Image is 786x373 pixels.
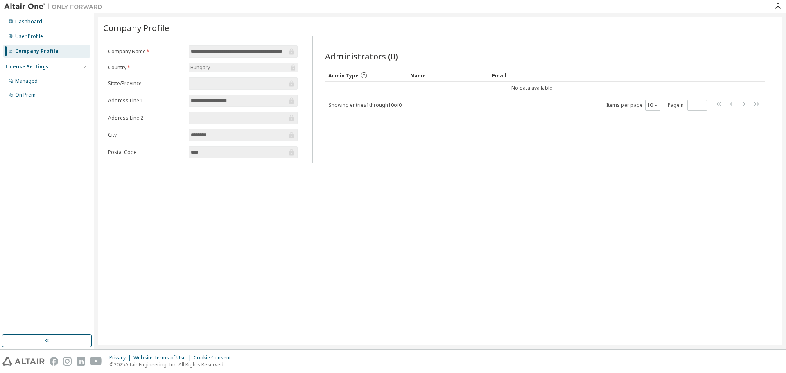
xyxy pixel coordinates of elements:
[108,80,184,87] label: State/Province
[2,357,45,366] img: altair_logo.svg
[194,355,236,361] div: Cookie Consent
[90,357,102,366] img: youtube.svg
[63,357,72,366] img: instagram.svg
[133,355,194,361] div: Website Terms of Use
[108,97,184,104] label: Address Line 1
[15,78,38,84] div: Managed
[410,69,486,82] div: Name
[15,33,43,40] div: User Profile
[325,82,739,94] td: No data available
[109,355,133,361] div: Privacy
[50,357,58,366] img: facebook.svg
[103,22,169,34] span: Company Profile
[77,357,85,366] img: linkedin.svg
[109,361,236,368] p: © 2025 Altair Engineering, Inc. All Rights Reserved.
[325,50,398,62] span: Administrators (0)
[668,100,707,111] span: Page n.
[328,72,359,79] span: Admin Type
[108,115,184,121] label: Address Line 2
[492,69,567,82] div: Email
[606,100,660,111] span: Items per page
[647,102,658,109] button: 10
[108,48,184,55] label: Company Name
[108,132,184,138] label: City
[108,149,184,156] label: Postal Code
[189,63,298,72] div: Hungary
[15,48,59,54] div: Company Profile
[329,102,402,109] span: Showing entries 1 through 10 of 0
[108,64,184,71] label: Country
[15,92,36,98] div: On Prem
[15,18,42,25] div: Dashboard
[4,2,106,11] img: Altair One
[5,63,49,70] div: License Settings
[189,63,211,72] div: Hungary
